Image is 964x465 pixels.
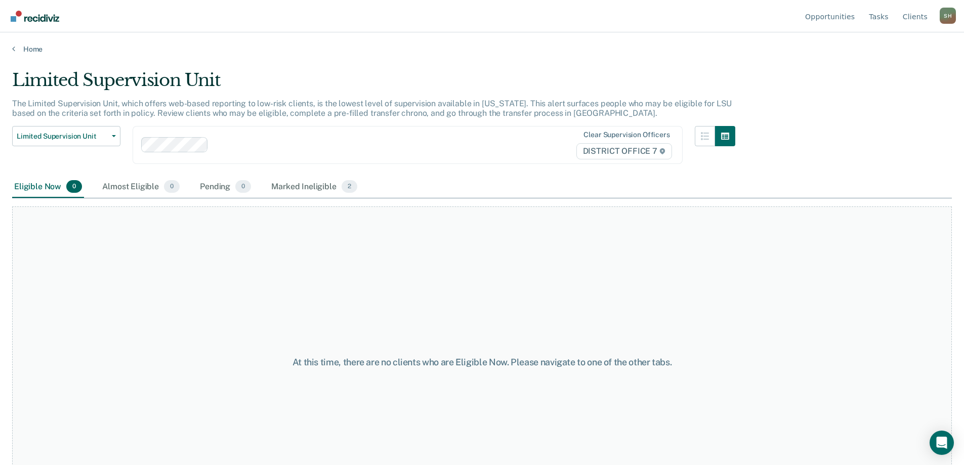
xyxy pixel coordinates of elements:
p: The Limited Supervision Unit, which offers web-based reporting to low-risk clients, is the lowest... [12,99,732,118]
span: 0 [235,180,251,193]
button: Limited Supervision Unit [12,126,120,146]
span: DISTRICT OFFICE 7 [576,143,672,159]
button: Profile dropdown button [940,8,956,24]
div: Eligible Now0 [12,176,84,198]
span: Limited Supervision Unit [17,132,108,141]
div: Clear supervision officers [583,131,669,139]
span: 0 [164,180,180,193]
div: Almost Eligible0 [100,176,182,198]
a: Home [12,45,952,54]
div: Pending0 [198,176,253,198]
span: 2 [342,180,357,193]
span: 0 [66,180,82,193]
img: Recidiviz [11,11,59,22]
div: Limited Supervision Unit [12,70,735,99]
div: Marked Ineligible2 [269,176,359,198]
div: At this time, there are no clients who are Eligible Now. Please navigate to one of the other tabs. [247,357,717,368]
div: Open Intercom Messenger [930,431,954,455]
div: S H [940,8,956,24]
